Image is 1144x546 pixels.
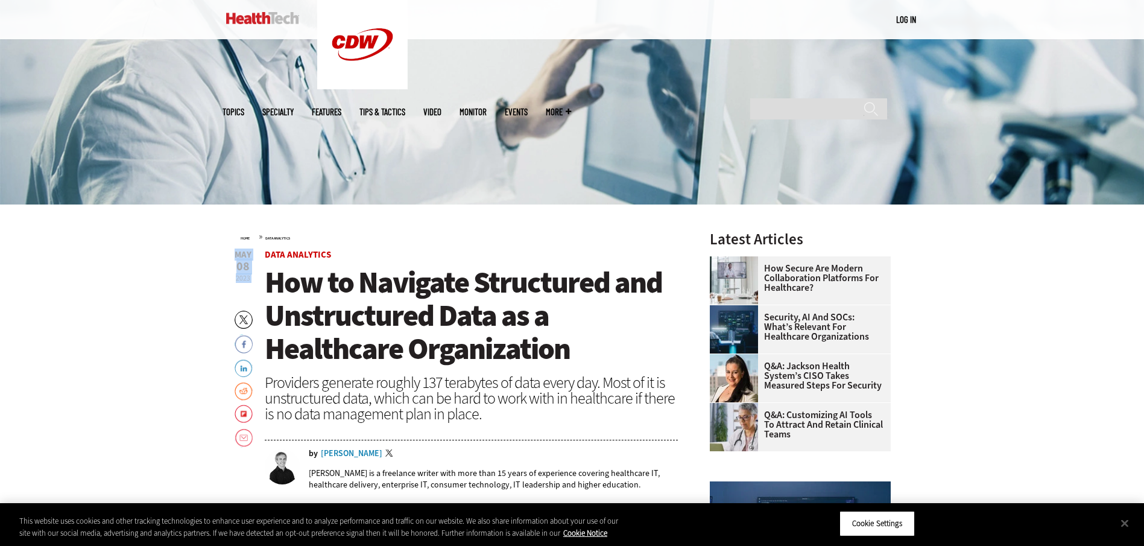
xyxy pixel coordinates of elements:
span: Topics [223,107,244,116]
span: Specialty [262,107,294,116]
img: Home [226,12,299,24]
h3: Latest Articles [710,232,891,247]
a: Events [505,107,528,116]
a: Security, AI and SOCs: What’s Relevant for Healthcare Organizations [710,313,883,341]
div: » [241,232,678,241]
a: Q&A: Customizing AI Tools To Attract and Retain Clinical Teams [710,410,883,439]
a: Q&A: Jackson Health System’s CISO Takes Measured Steps for Security [710,361,883,390]
a: MonITor [460,107,487,116]
a: How Secure Are Modern Collaboration Platforms for Healthcare? [710,264,883,293]
img: care team speaks with physician over conference call [710,256,758,305]
a: care team speaks with physician over conference call [710,256,764,266]
span: May [235,250,251,259]
img: Connie Barrera [710,354,758,402]
p: [PERSON_NAME] is a freelance writer with more than 15 years of experience covering healthcare IT,... [309,468,678,490]
span: More [546,107,571,116]
img: doctor on laptop [710,403,758,451]
button: Cookie Settings [839,511,915,536]
img: Brian Eastwood [265,449,300,484]
div: Providers generate roughly 137 terabytes of data every day. Most of it is unstructured data, whic... [265,375,678,422]
span: How to Navigate Structured and Unstructured Data as a Healthcare Organization [265,262,662,369]
a: Data Analytics [265,236,290,241]
a: Twitter [385,449,396,459]
a: [PERSON_NAME] [321,449,382,458]
a: Data Analytics [265,249,331,261]
button: Close [1111,510,1138,536]
span: by [309,449,318,458]
a: Video [423,107,441,116]
a: Features [312,107,341,116]
a: security team in high-tech computer room [710,305,764,315]
div: User menu [896,13,916,26]
a: Home [241,236,250,241]
div: This website uses cookies and other tracking technologies to enhance user experience and to analy... [19,515,629,539]
a: Log in [896,14,916,25]
a: More information about your privacy [563,528,607,538]
a: Connie Barrera [710,354,764,364]
a: CDW [317,80,408,92]
a: Tips & Tactics [359,107,405,116]
span: 08 [235,261,251,273]
a: doctor on laptop [710,403,764,413]
span: 2023 [236,273,250,283]
img: security team in high-tech computer room [710,305,758,354]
